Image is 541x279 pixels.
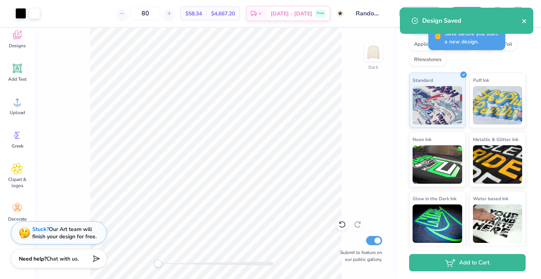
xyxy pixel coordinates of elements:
[9,43,26,49] span: Designs
[350,6,388,21] input: Untitled Design
[10,110,25,116] span: Upload
[409,39,440,50] div: Applique
[413,145,462,184] img: Neon Ink
[413,135,431,143] span: Neon Ink
[271,10,312,18] span: [DATE] - [DATE]
[185,10,202,18] span: $58.34
[473,135,518,143] span: Metallic & Glitter Ink
[522,16,527,25] button: close
[368,64,378,71] div: Back
[130,7,160,20] input: – –
[8,76,27,82] span: Add Text
[413,86,462,125] img: Standard
[336,249,382,263] label: Submit to feature on our public gallery.
[413,76,433,84] span: Standard
[211,10,235,18] span: $4,667.20
[413,204,462,243] img: Glow in the Dark Ink
[12,143,23,149] span: Greek
[473,76,489,84] span: Puff Ink
[47,255,79,262] span: Chat with us.
[19,255,47,262] strong: Need help?
[32,226,97,240] div: Our Art team will finish your design for free.
[473,204,523,243] img: Water based Ink
[317,11,324,16] span: Free
[8,216,27,222] span: Decorate
[473,145,523,184] img: Metallic & Glitter Ink
[154,260,162,267] div: Accessibility label
[409,54,446,66] div: Rhinestones
[422,16,522,25] div: Design Saved
[413,194,456,203] span: Glow in the Dark Ink
[499,39,517,50] div: Foil
[473,194,508,203] span: Water based Ink
[366,45,381,60] img: Back
[473,86,523,125] img: Puff Ink
[5,176,30,189] span: Clipart & logos
[32,226,49,233] strong: Stuck?
[409,254,526,271] button: Add to Cart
